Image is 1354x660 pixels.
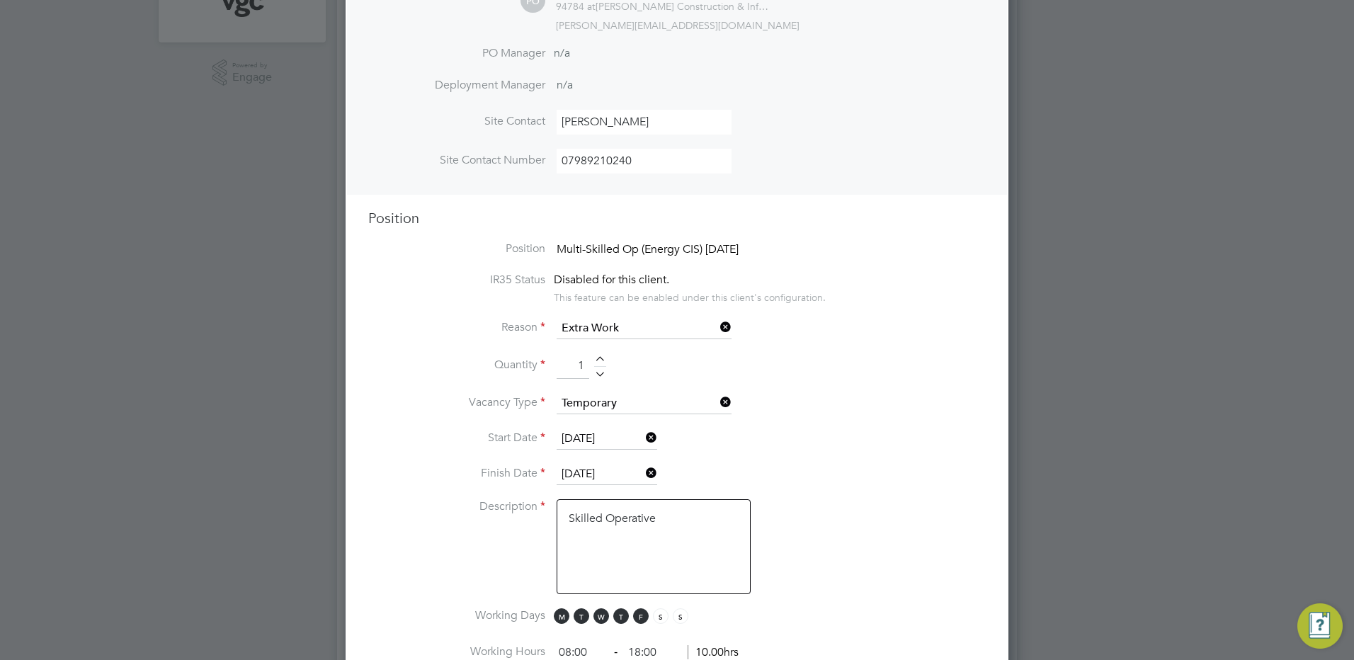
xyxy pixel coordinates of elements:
h3: Position [368,209,986,227]
label: Description [368,499,545,514]
label: IR35 Status [368,273,545,288]
span: 10.00hrs [688,645,739,659]
label: Site Contact [368,114,545,129]
label: Quantity [368,358,545,372]
div: This feature can be enabled under this client's configuration. [554,288,826,304]
span: S [673,608,688,624]
span: [PERSON_NAME][EMAIL_ADDRESS][DOMAIN_NAME] [556,19,800,32]
label: Position [368,241,545,256]
span: ‐ [611,645,620,659]
label: Working Days [368,608,545,623]
input: Select one [557,464,657,485]
input: Select one [557,428,657,450]
span: T [613,608,629,624]
input: Select one [557,318,732,339]
label: Deployment Manager [368,78,545,93]
label: Reason [368,320,545,335]
span: F [633,608,649,624]
label: PO Manager [368,46,545,61]
button: Engage Resource Center [1297,603,1343,649]
span: n/a [554,46,570,60]
span: M [554,608,569,624]
span: S [653,608,669,624]
label: Working Hours [368,644,545,659]
input: Select one [557,393,732,414]
span: n/a [557,78,573,92]
label: Site Contact Number [368,153,545,168]
label: Start Date [368,431,545,445]
span: W [593,608,609,624]
span: T [574,608,589,624]
label: Vacancy Type [368,395,545,410]
span: Multi-Skilled Op (Energy CIS) [DATE] [557,242,739,256]
span: Disabled for this client. [554,273,669,287]
label: Finish Date [368,466,545,481]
